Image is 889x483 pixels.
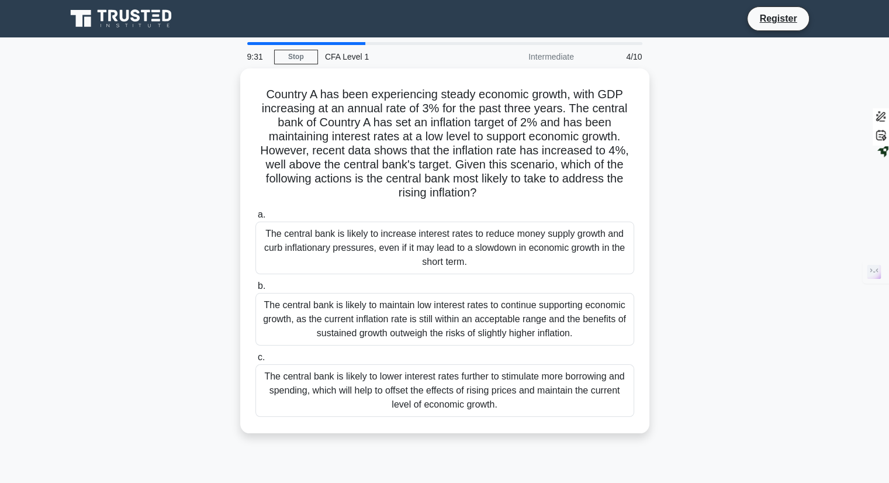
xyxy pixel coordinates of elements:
div: The central bank is likely to increase interest rates to reduce money supply growth and curb infl... [255,222,634,274]
div: The central bank is likely to maintain low interest rates to continue supporting economic growth,... [255,293,634,346]
div: The central bank is likely to lower interest rates further to stimulate more borrowing and spendi... [255,364,634,417]
span: a. [258,209,265,219]
a: Stop [274,50,318,64]
span: b. [258,281,265,291]
div: Intermediate [479,45,581,68]
a: Register [752,11,804,26]
span: c. [258,352,265,362]
div: 9:31 [240,45,274,68]
div: CFA Level 1 [318,45,479,68]
h5: Country A has been experiencing steady economic growth, with GDP increasing at an annual rate of ... [254,87,635,201]
div: 4/10 [581,45,649,68]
